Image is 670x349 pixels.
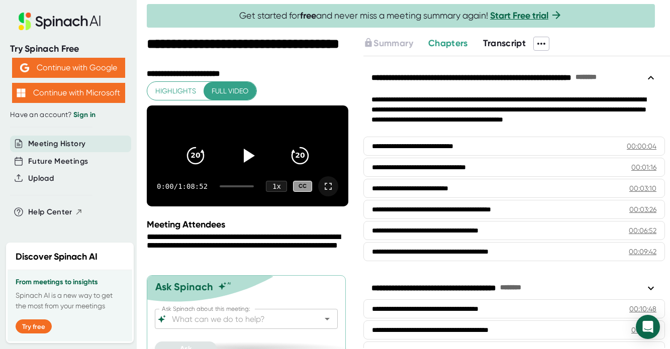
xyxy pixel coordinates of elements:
[363,37,413,50] button: Summary
[16,290,124,311] p: Spinach AI is a new way to get the most from your meetings
[629,304,656,314] div: 00:10:48
[147,219,351,230] div: Meeting Attendees
[483,38,526,49] span: Transcript
[20,63,29,72] img: Aehbyd4JwY73AAAAAElFTkSuQmCC
[239,10,562,22] span: Get started for and never miss a meeting summary again!
[631,162,656,172] div: 00:01:16
[170,312,305,326] input: What can we do to help?
[28,206,72,218] span: Help Center
[16,278,124,286] h3: From meetings to insights
[373,38,413,49] span: Summary
[629,204,656,214] div: 00:03:26
[16,319,52,333] button: Try free
[212,85,248,97] span: Full video
[157,182,208,190] div: 0:00 / 1:08:52
[293,181,312,192] div: CC
[28,173,54,184] button: Upload
[204,82,256,100] button: Full video
[28,206,83,218] button: Help Center
[627,141,656,151] div: 00:00:04
[631,325,656,335] div: 00:11:55
[147,82,204,100] button: Highlights
[12,83,125,103] button: Continue with Microsoft
[490,10,548,21] a: Start Free trial
[28,138,85,150] button: Meeting History
[636,315,660,339] div: Open Intercom Messenger
[428,37,468,50] button: Chapters
[428,38,468,49] span: Chapters
[483,37,526,50] button: Transcript
[363,37,428,51] div: Upgrade to access
[16,250,98,264] h2: Discover Spinach AI
[155,85,196,97] span: Highlights
[10,110,127,120] div: Have an account?
[629,225,656,236] div: 00:06:52
[155,281,213,293] div: Ask Spinach
[28,156,88,167] button: Future Meetings
[629,183,656,193] div: 00:03:10
[10,43,127,55] div: Try Spinach Free
[73,110,95,119] a: Sign in
[629,247,656,257] div: 00:09:42
[266,181,287,192] div: 1 x
[320,312,334,326] button: Open
[300,10,316,21] b: free
[12,58,125,78] button: Continue with Google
